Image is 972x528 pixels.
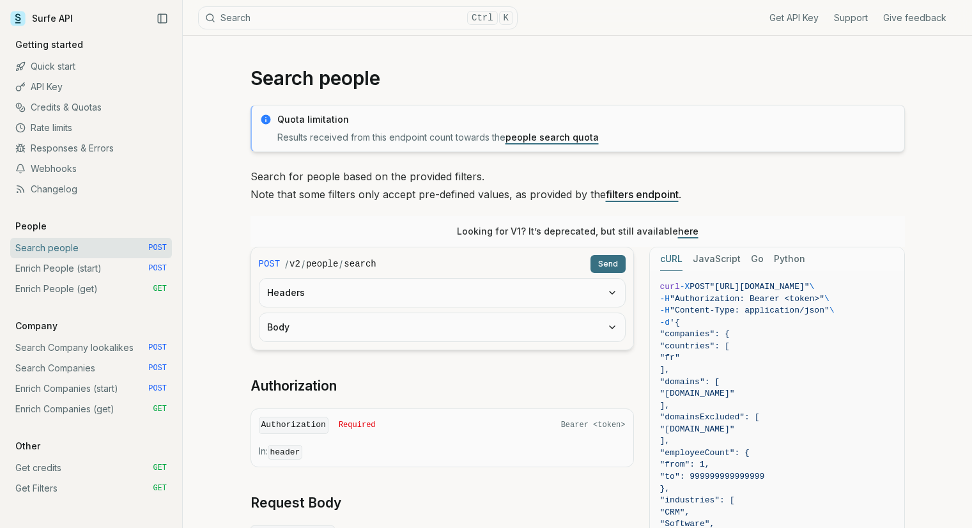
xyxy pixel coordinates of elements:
[277,131,897,144] p: Results received from this endpoint count towards the
[339,258,343,270] span: /
[259,258,281,270] span: POST
[10,97,172,118] a: Credits & Quotas
[259,313,625,341] button: Body
[285,258,288,270] span: /
[10,9,73,28] a: Surfe API
[660,294,670,304] span: -H
[660,377,720,387] span: "domains": [
[153,404,167,414] span: GET
[268,445,303,460] code: header
[660,448,750,458] span: "employeeCount": {
[153,284,167,294] span: GET
[153,463,167,473] span: GET
[10,378,172,399] a: Enrich Companies (start) POST
[660,353,680,362] span: "fr"
[302,258,305,270] span: /
[710,282,810,291] span: "[URL][DOMAIN_NAME]"
[289,258,300,270] code: v2
[660,508,690,517] span: "CRM",
[10,159,172,179] a: Webhooks
[10,338,172,358] a: Search Company lookalikes POST
[660,282,680,291] span: curl
[306,258,338,270] code: people
[259,445,626,459] p: In:
[339,420,376,430] span: Required
[660,329,730,339] span: "companies": {
[198,6,518,29] button: SearchCtrlK
[670,294,824,304] span: "Authorization: Bearer <token>"
[660,341,730,351] span: "countries": [
[259,279,625,307] button: Headers
[251,167,905,203] p: Search for people based on the provided filters. Note that some filters only accept pre-defined v...
[834,12,868,24] a: Support
[693,247,741,271] button: JavaScript
[10,118,172,138] a: Rate limits
[467,11,498,25] kbd: Ctrl
[251,494,341,512] a: Request Body
[457,225,698,238] p: Looking for V1? It’s deprecated, but still available
[277,113,897,126] p: Quota limitation
[829,306,835,315] span: \
[259,417,328,434] code: Authorization
[606,188,679,201] a: filters endpoint
[660,472,765,481] span: "to": 999999999999999
[660,495,735,505] span: "industries": [
[10,320,63,332] p: Company
[10,138,172,159] a: Responses & Errors
[670,318,680,327] span: '{
[660,412,760,422] span: "domainsExcluded": [
[251,66,905,89] h1: Search people
[660,365,670,375] span: ],
[660,424,735,434] span: "[DOMAIN_NAME]"
[810,282,815,291] span: \
[10,399,172,419] a: Enrich Companies (get) GET
[824,294,829,304] span: \
[660,484,670,493] span: },
[10,56,172,77] a: Quick start
[10,220,52,233] p: People
[344,258,376,270] code: search
[148,384,167,394] span: POST
[148,343,167,353] span: POST
[678,226,698,237] a: here
[10,478,172,499] a: Get Filters GET
[10,38,88,51] p: Getting started
[670,306,829,315] span: "Content-Type: application/json"
[883,12,946,24] a: Give feedback
[774,247,805,271] button: Python
[561,420,626,430] span: Bearer <token>
[153,9,172,28] button: Collapse Sidebar
[10,179,172,199] a: Changelog
[10,77,172,97] a: API Key
[148,263,167,274] span: POST
[10,458,172,478] a: Get credits GET
[680,282,690,291] span: -X
[590,255,626,273] button: Send
[148,243,167,253] span: POST
[10,238,172,258] a: Search people POST
[660,306,670,315] span: -H
[660,436,670,446] span: ],
[660,318,670,327] span: -d
[660,247,683,271] button: cURL
[499,11,513,25] kbd: K
[251,377,337,395] a: Authorization
[10,358,172,378] a: Search Companies POST
[751,247,764,271] button: Go
[660,460,710,469] span: "from": 1,
[10,440,45,453] p: Other
[769,12,819,24] a: Get API Key
[153,483,167,493] span: GET
[10,279,172,299] a: Enrich People (get) GET
[690,282,709,291] span: POST
[660,389,735,398] span: "[DOMAIN_NAME]"
[10,258,172,279] a: Enrich People (start) POST
[505,132,599,143] a: people search quota
[148,363,167,373] span: POST
[660,401,670,410] span: ],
